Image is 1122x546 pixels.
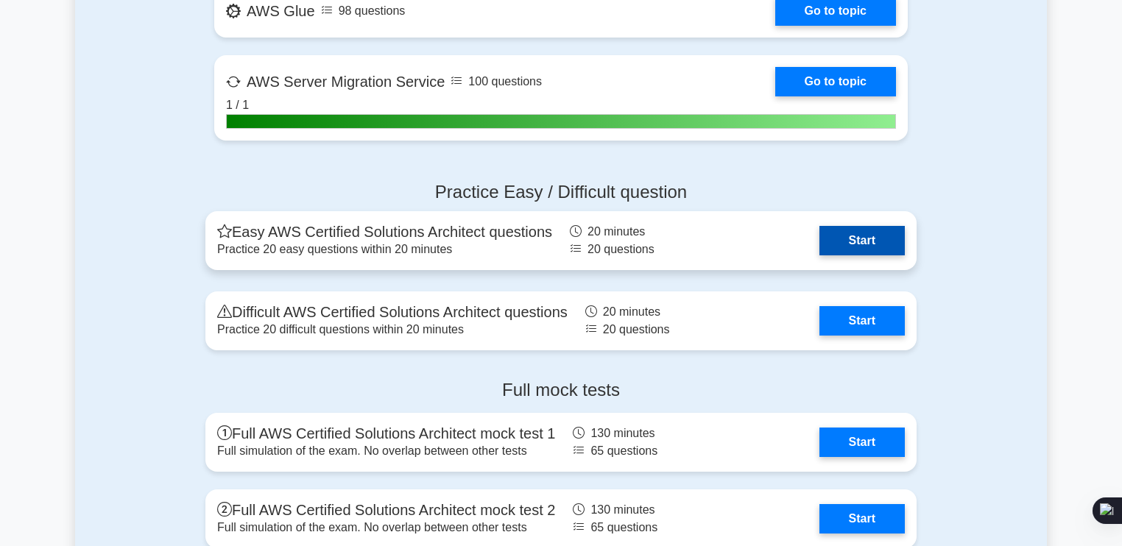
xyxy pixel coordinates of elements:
[775,67,896,96] a: Go to topic
[819,226,905,255] a: Start
[819,504,905,533] a: Start
[205,380,917,401] h4: Full mock tests
[819,428,905,457] a: Start
[819,306,905,336] a: Start
[205,182,917,203] h4: Practice Easy / Difficult question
